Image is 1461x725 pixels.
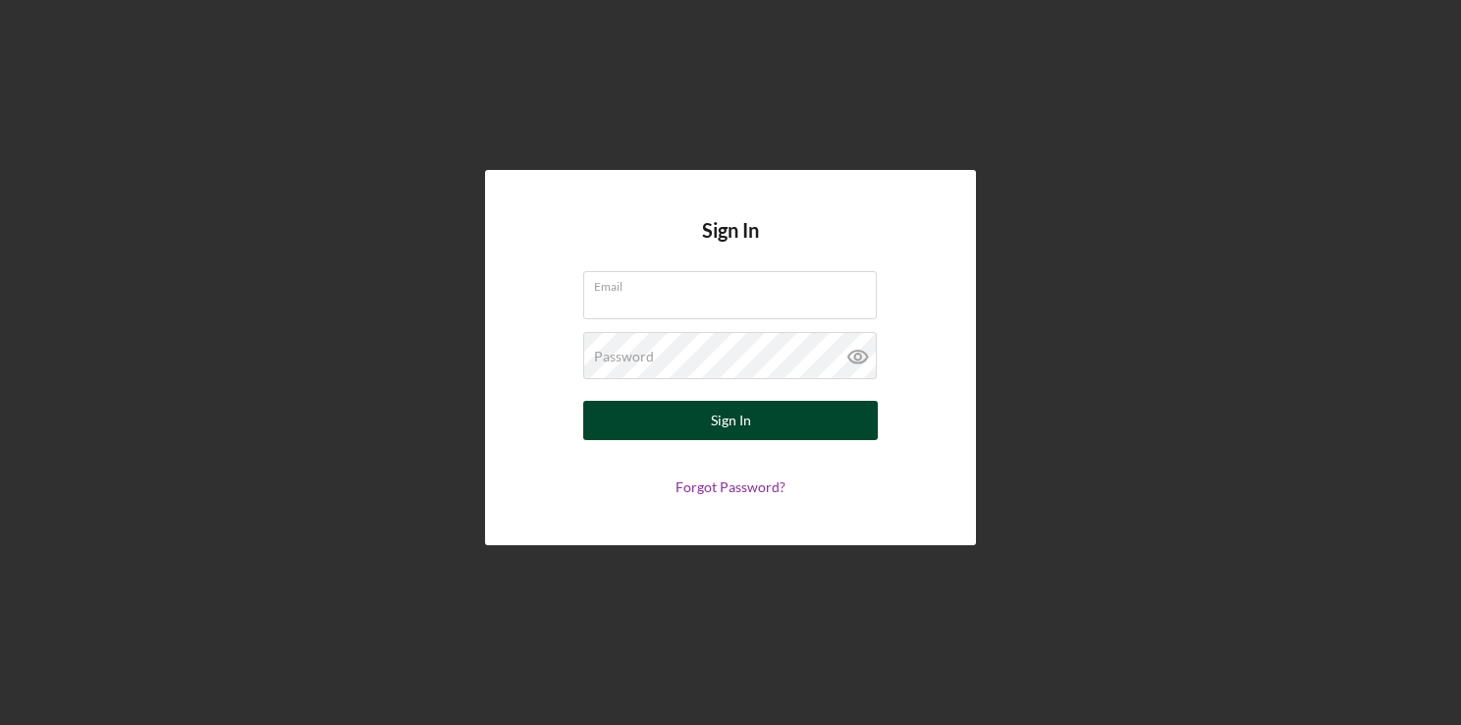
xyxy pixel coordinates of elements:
[594,272,877,294] label: Email
[711,401,751,440] div: Sign In
[676,478,785,495] a: Forgot Password?
[702,219,759,271] h4: Sign In
[583,401,878,440] button: Sign In
[594,349,654,364] label: Password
